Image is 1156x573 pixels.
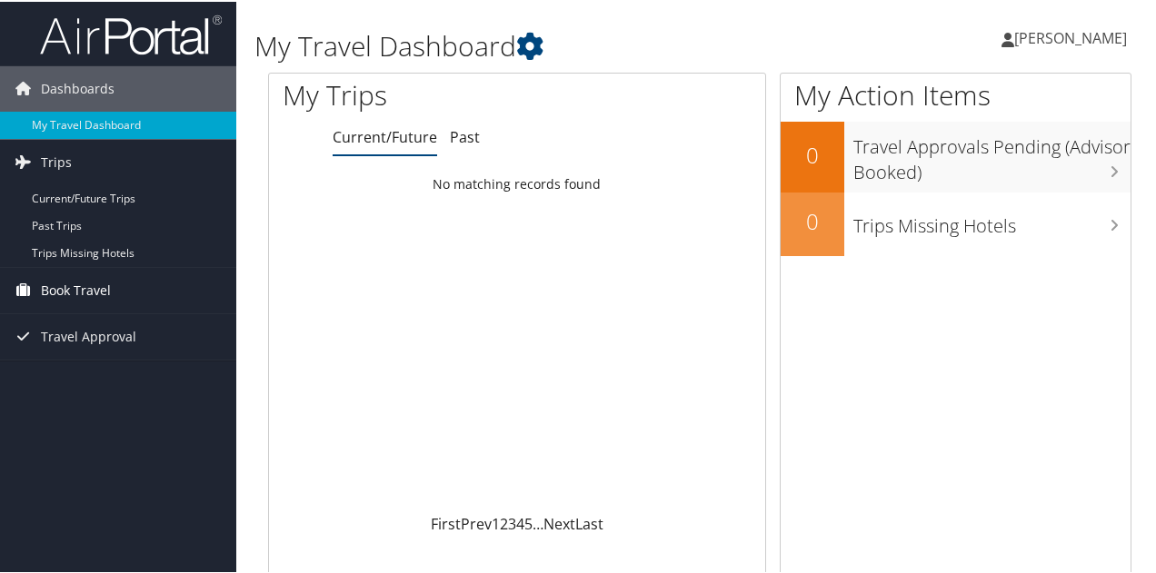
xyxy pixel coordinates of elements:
[283,74,544,113] h1: My Trips
[269,166,765,199] td: No matching records found
[516,512,524,532] a: 4
[781,138,844,169] h2: 0
[508,512,516,532] a: 3
[431,512,461,532] a: First
[1014,26,1127,46] span: [PERSON_NAME]
[492,512,500,532] a: 1
[41,64,115,110] span: Dashboards
[781,120,1131,190] a: 0Travel Approvals Pending (Advisor Booked)
[524,512,533,532] a: 5
[41,266,111,311] span: Book Travel
[781,204,844,235] h2: 0
[461,512,492,532] a: Prev
[781,191,1131,254] a: 0Trips Missing Hotels
[41,312,136,358] span: Travel Approval
[543,512,575,532] a: Next
[575,512,603,532] a: Last
[853,203,1131,237] h3: Trips Missing Hotels
[450,125,480,145] a: Past
[333,125,437,145] a: Current/Future
[254,25,848,64] h1: My Travel Dashboard
[853,123,1131,183] h3: Travel Approvals Pending (Advisor Booked)
[533,512,543,532] span: …
[500,512,508,532] a: 2
[41,138,72,183] span: Trips
[1002,9,1145,64] a: [PERSON_NAME]
[781,74,1131,113] h1: My Action Items
[40,12,222,54] img: airportal-logo.png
